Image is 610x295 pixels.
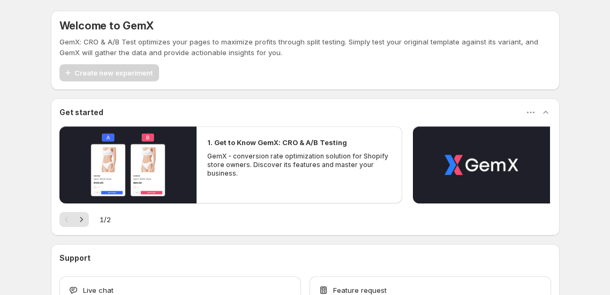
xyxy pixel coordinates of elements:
p: GemX - conversion rate optimization solution for Shopify store owners. Discover its features and ... [207,152,391,178]
nav: Pagination [59,212,89,227]
h2: 1. Get to Know GemX: CRO & A/B Testing [207,137,347,148]
h3: Get started [59,107,103,118]
h3: Support [59,253,91,263]
button: Next [74,212,89,227]
span: 1 / 2 [100,214,111,225]
p: GemX: CRO & A/B Test optimizes your pages to maximize profits through split testing. Simply test ... [59,36,551,58]
h5: Welcome to GemX [59,19,154,32]
button: Play video [413,126,550,203]
button: Play video [59,126,197,203]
